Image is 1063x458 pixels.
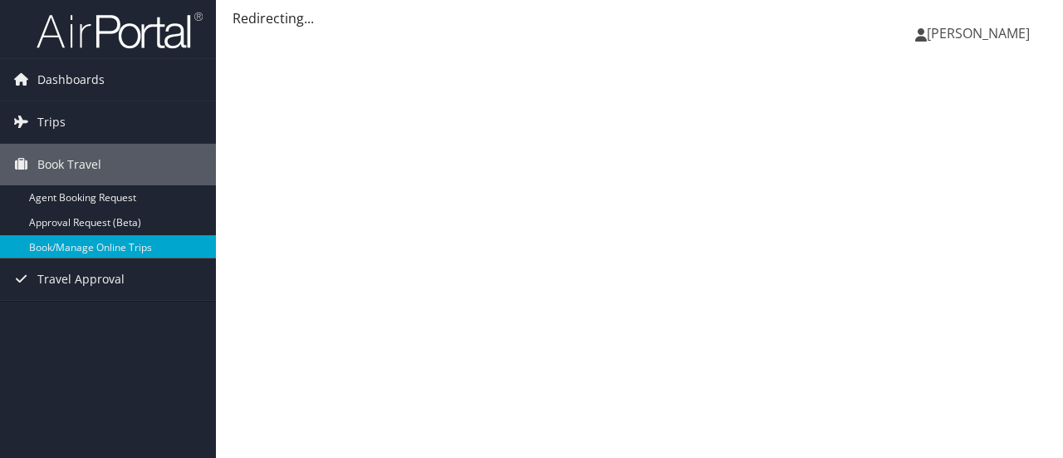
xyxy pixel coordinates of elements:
span: Dashboards [37,59,105,101]
span: Travel Approval [37,259,125,300]
a: [PERSON_NAME] [915,8,1046,58]
span: [PERSON_NAME] [927,24,1030,42]
span: Trips [37,101,66,143]
div: Redirecting... [233,8,1046,28]
span: Book Travel [37,144,101,185]
img: airportal-logo.png [37,11,203,50]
